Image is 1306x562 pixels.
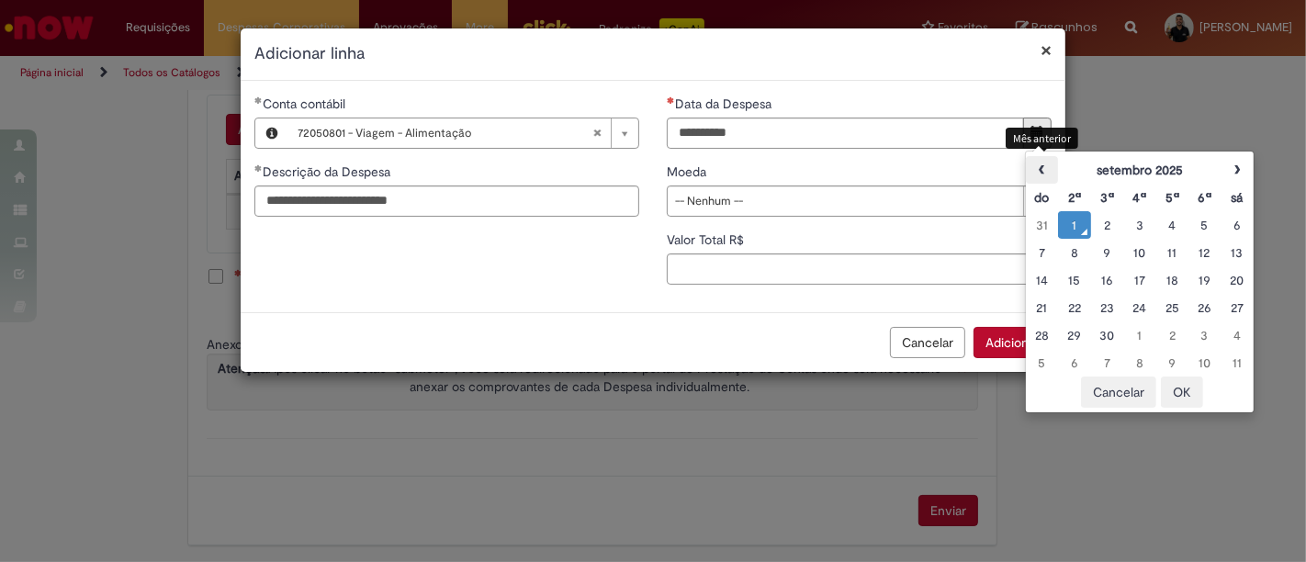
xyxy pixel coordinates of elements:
div: 15 September 2025 Monday [1063,271,1086,289]
th: Sábado [1221,184,1253,211]
div: 10 October 2025 Friday [1193,354,1216,372]
div: 02 September 2025 Tuesday [1096,216,1119,234]
div: 27 September 2025 Saturday [1225,298,1248,317]
div: 05 October 2025 Sunday [1030,354,1053,372]
h2: Adicionar linha [254,42,1052,66]
div: 14 September 2025 Sunday [1030,271,1053,289]
div: 24 September 2025 Wednesday [1128,298,1151,317]
a: 72050801 - Viagem - AlimentaçãoLimpar campo Conta contábil [288,118,638,148]
input: Data da Despesa [667,118,1024,149]
input: Valor Total R$ [667,253,1052,285]
th: Terça-feira [1091,184,1123,211]
div: 18 September 2025 Thursday [1161,271,1184,289]
div: 12 September 2025 Friday [1193,243,1216,262]
th: Quinta-feira [1156,184,1188,211]
div: 06 October 2025 Monday [1063,354,1086,372]
th: Sexta-feira [1188,184,1221,211]
div: 13 September 2025 Saturday [1225,243,1248,262]
div: 01 October 2025 Wednesday [1128,326,1151,344]
span: -- Nenhum -- [675,186,1014,216]
th: Mês anterior [1026,156,1058,184]
span: Obrigatório Preenchido [254,164,263,172]
div: 25 September 2025 Thursday [1161,298,1184,317]
div: 04 September 2025 Thursday [1161,216,1184,234]
button: Mostrar calendário para Data da Despesa [1023,118,1052,149]
div: 20 September 2025 Saturday [1225,271,1248,289]
th: setembro 2025. Alternar mês [1058,156,1221,184]
div: 28 September 2025 Sunday [1030,326,1053,344]
div: 08 October 2025 Wednesday [1128,354,1151,372]
th: Próximo mês [1221,156,1253,184]
div: 16 September 2025 Tuesday [1096,271,1119,289]
span: Moeda [667,163,710,180]
button: Cancelar [890,327,965,358]
div: 08 September 2025 Monday [1063,243,1086,262]
div: 31 August 2025 Sunday [1030,216,1053,234]
div: 06 September 2025 Saturday [1225,216,1248,234]
div: 04 October 2025 Saturday [1225,326,1248,344]
abbr: Limpar campo Conta contábil [583,118,611,148]
div: 10 September 2025 Wednesday [1128,243,1151,262]
div: 30 September 2025 Tuesday [1096,326,1119,344]
span: Valor Total R$ [667,231,748,248]
div: Escolher data [1025,151,1255,413]
span: Necessários [667,96,675,104]
div: Mês anterior [1006,128,1078,149]
button: Cancelar [1081,377,1156,408]
div: 03 October 2025 Friday [1193,326,1216,344]
div: 05 September 2025 Friday [1193,216,1216,234]
div: 11 September 2025 Thursday [1161,243,1184,262]
div: 22 September 2025 Monday [1063,298,1086,317]
div: 02 October 2025 Thursday [1161,326,1184,344]
button: OK [1161,377,1203,408]
input: Descrição da Despesa [254,185,639,217]
div: 29 September 2025 Monday [1063,326,1086,344]
span: Necessários - Conta contábil [263,96,349,112]
div: 26 September 2025 Friday [1193,298,1216,317]
div: 07 October 2025 Tuesday [1096,354,1119,372]
span: Descrição da Despesa [263,163,394,180]
div: 09 September 2025 Tuesday [1096,243,1119,262]
div: 07 September 2025 Sunday [1030,243,1053,262]
button: Adicionar [974,327,1052,358]
span: Data da Despesa [675,96,775,112]
th: Quarta-feira [1123,184,1155,211]
div: 17 September 2025 Wednesday [1128,271,1151,289]
div: 03 September 2025 Wednesday [1128,216,1151,234]
div: 21 September 2025 Sunday [1030,298,1053,317]
button: Conta contábil, Visualizar este registro 72050801 - Viagem - Alimentação [255,118,288,148]
div: O seletor de data foi aberto.01 September 2025 Monday [1063,216,1086,234]
th: Domingo [1026,184,1058,211]
span: 72050801 - Viagem - Alimentação [298,118,592,148]
div: 23 September 2025 Tuesday [1096,298,1119,317]
div: 11 October 2025 Saturday [1225,354,1248,372]
span: Obrigatório Preenchido [254,96,263,104]
div: 19 September 2025 Friday [1193,271,1216,289]
th: Segunda-feira [1058,184,1090,211]
button: Fechar modal [1041,40,1052,60]
div: 09 October 2025 Thursday [1161,354,1184,372]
